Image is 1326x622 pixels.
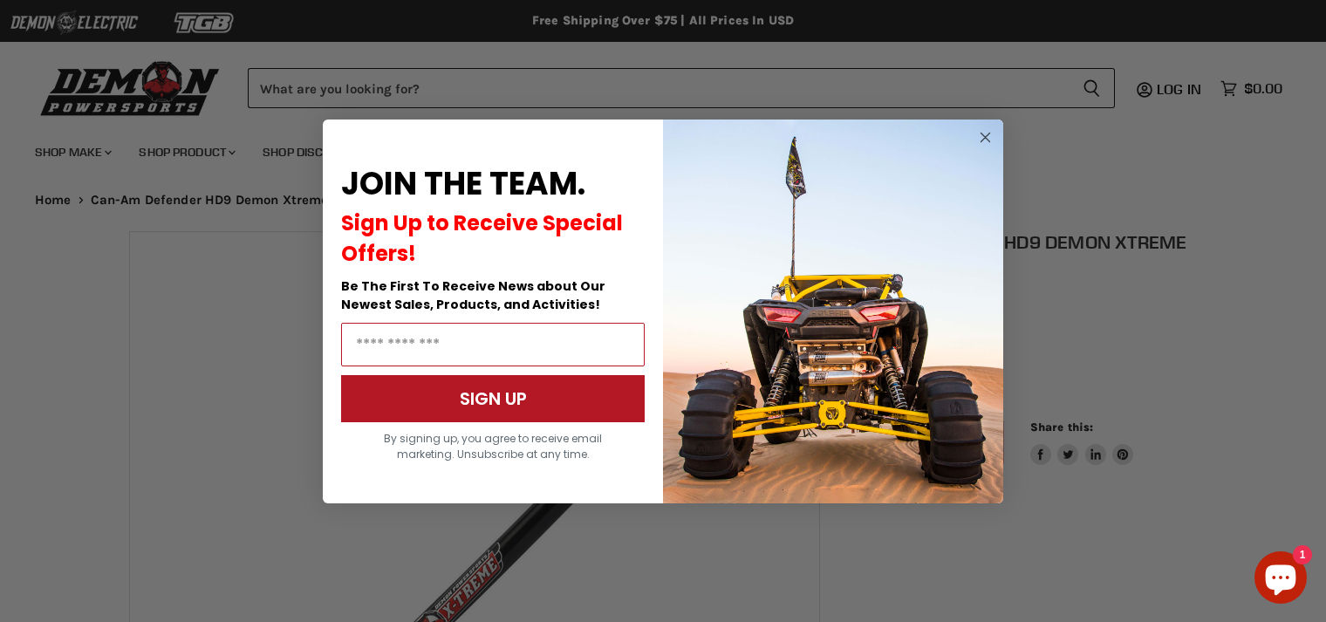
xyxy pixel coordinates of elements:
[1249,551,1312,608] inbox-online-store-chat: Shopify online store chat
[384,431,602,461] span: By signing up, you agree to receive email marketing. Unsubscribe at any time.
[341,208,623,268] span: Sign Up to Receive Special Offers!
[341,161,585,206] span: JOIN THE TEAM.
[341,375,645,422] button: SIGN UP
[974,126,996,148] button: Close dialog
[663,120,1003,503] img: a9095488-b6e7-41ba-879d-588abfab540b.jpeg
[341,323,645,366] input: Email Address
[341,277,605,313] span: Be The First To Receive News about Our Newest Sales, Products, and Activities!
